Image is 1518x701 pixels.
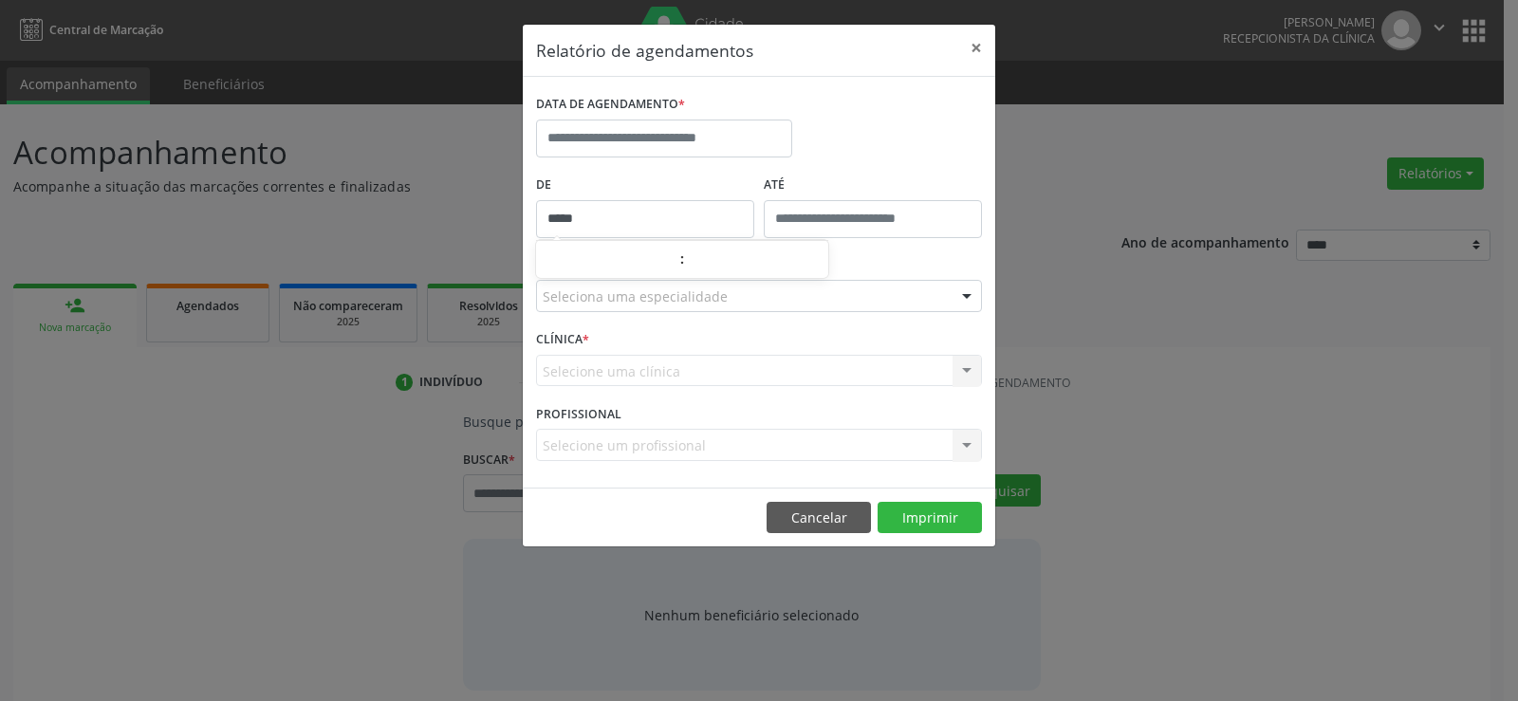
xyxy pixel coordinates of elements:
button: Imprimir [878,502,982,534]
h5: Relatório de agendamentos [536,38,753,63]
input: Hour [536,242,679,280]
span: Seleciona uma especialidade [543,286,728,306]
button: Close [957,25,995,71]
label: De [536,171,754,200]
label: PROFISSIONAL [536,399,621,429]
label: CLÍNICA [536,325,589,355]
label: DATA DE AGENDAMENTO [536,90,685,120]
span: : [679,240,685,278]
input: Minute [685,242,828,280]
label: ATÉ [764,171,982,200]
button: Cancelar [767,502,871,534]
